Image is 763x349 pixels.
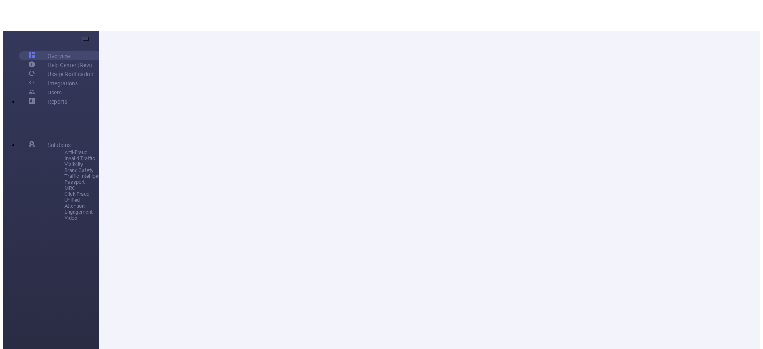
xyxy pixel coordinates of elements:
span: Anti-Fraud [64,149,128,155]
a: Usage Notification [29,69,93,79]
span: Solutions [48,142,71,148]
span: Users [48,89,62,96]
span: Reports [48,98,67,105]
a: Reports [48,98,67,105]
span: Attention [64,203,128,209]
span: Unified [64,197,128,203]
span: Visibility [64,161,128,167]
span: Video [64,215,128,221]
span: Overview [48,53,70,59]
span: Passport [64,179,128,185]
span: Click Fraud [64,191,128,197]
span: Help Center (New) [48,62,93,68]
span: Traffic Intelligence [64,173,128,179]
span: Usage Notification [48,71,93,77]
span: Brand Safety [64,167,128,173]
a: Integrations [29,79,78,88]
a: Overview [29,51,70,60]
a: Help Center (New) [29,60,93,69]
span: Engagement [64,209,128,215]
span: Integrations [48,80,78,87]
a: Users [29,88,62,97]
span: Invalid Traffic [64,155,128,161]
span: MRC [64,185,128,191]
